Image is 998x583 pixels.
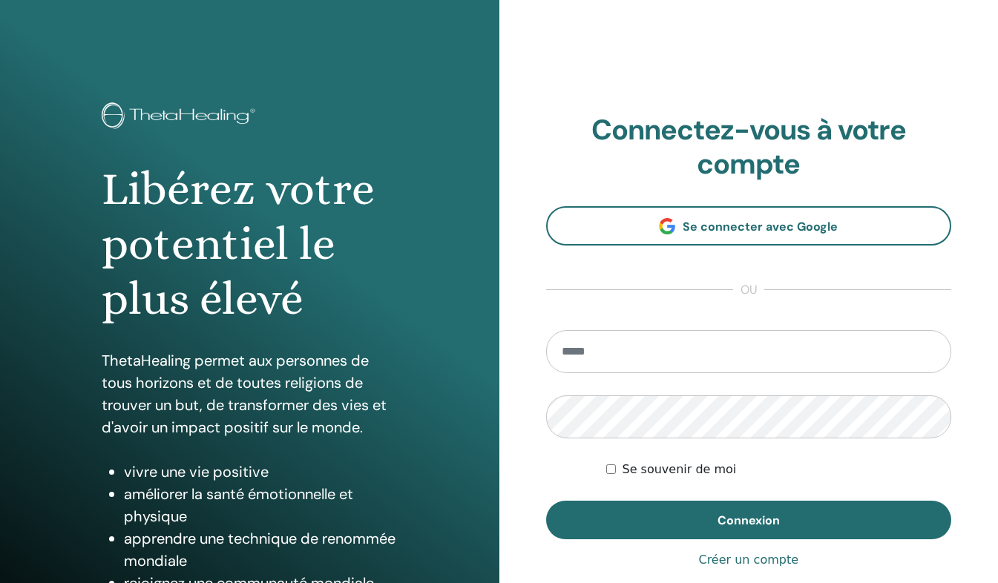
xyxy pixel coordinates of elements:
[606,461,951,478] div: Keep me authenticated indefinitely or until I manually logout
[102,162,397,327] h1: Libérez votre potentiel le plus élevé
[124,527,397,572] li: apprendre une technique de renommée mondiale
[622,461,736,478] label: Se souvenir de moi
[698,551,798,569] a: Créer un compte
[683,219,838,234] span: Se connecter avec Google
[124,483,397,527] li: améliorer la santé émotionnelle et physique
[546,206,952,246] a: Se connecter avec Google
[718,513,780,528] span: Connexion
[546,501,952,539] button: Connexion
[124,461,397,483] li: vivre une vie positive
[733,281,764,299] span: ou
[546,113,952,181] h2: Connectez-vous à votre compte
[102,349,397,438] p: ThetaHealing permet aux personnes de tous horizons et de toutes religions de trouver un but, de t...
